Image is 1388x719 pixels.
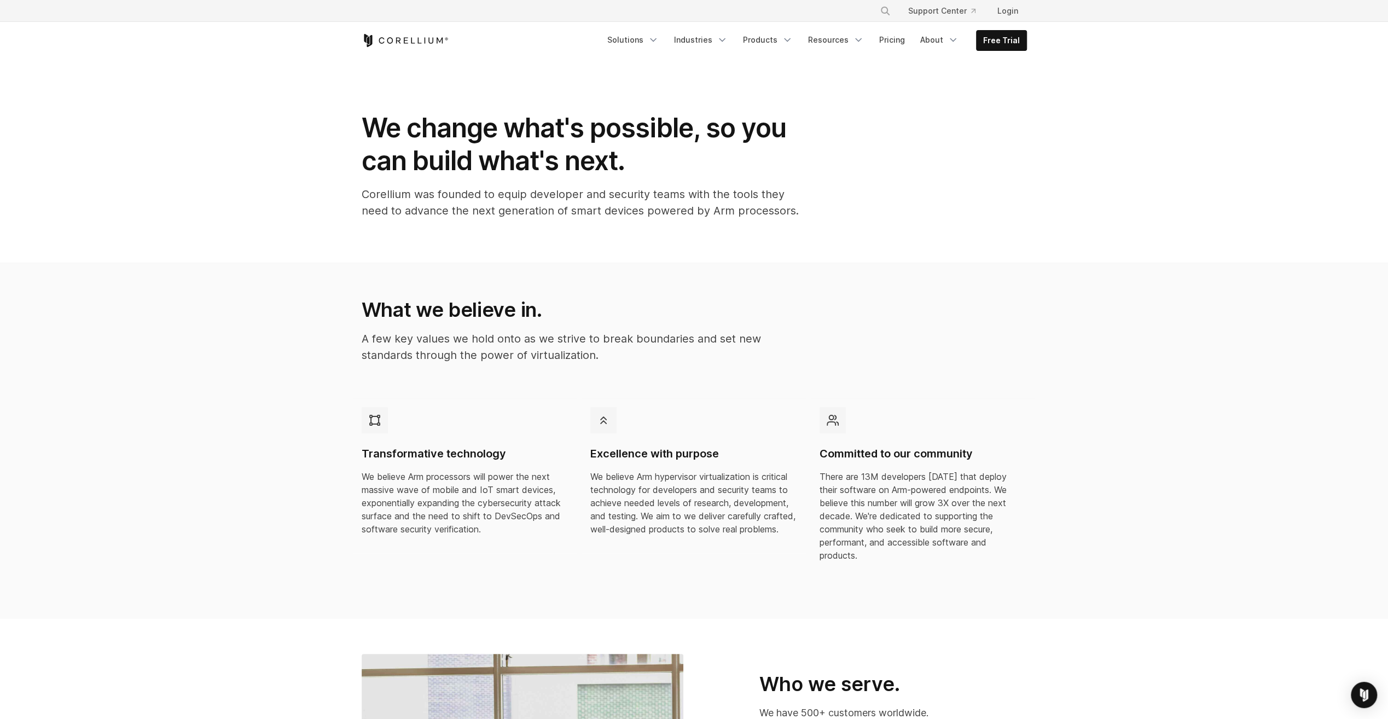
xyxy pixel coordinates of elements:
[362,330,798,363] p: A few key values we hold onto as we strive to break boundaries and set new standards through the ...
[802,30,870,50] a: Resources
[590,447,798,461] h4: Excellence with purpose
[601,30,665,50] a: Solutions
[362,447,569,461] h4: Transformative technology
[899,1,984,21] a: Support Center
[362,34,449,47] a: Corellium Home
[914,30,965,50] a: About
[590,470,798,536] p: We believe Arm hypervisor virtualization is critical technology for developers and security teams...
[362,298,798,322] h2: What we believe in.
[820,470,1027,562] p: There are 13M developers [DATE] that deploy their software on Arm-powered endpoints. We believe t...
[875,1,895,21] button: Search
[362,470,569,536] p: We believe Arm processors will power the next massive wave of mobile and IoT smart devices, expon...
[736,30,799,50] a: Products
[820,447,1027,461] h4: Committed to our community
[867,1,1027,21] div: Navigation Menu
[977,31,1026,50] a: Free Trial
[667,30,734,50] a: Industries
[759,672,1027,697] h2: Who we serve.
[362,112,799,177] h1: We change what's possible, so you can build what's next.
[989,1,1027,21] a: Login
[873,30,911,50] a: Pricing
[362,186,799,219] p: Corellium was founded to equip developer and security teams with the tools they need to advance t...
[601,30,1027,51] div: Navigation Menu
[1351,682,1377,708] div: Open Intercom Messenger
